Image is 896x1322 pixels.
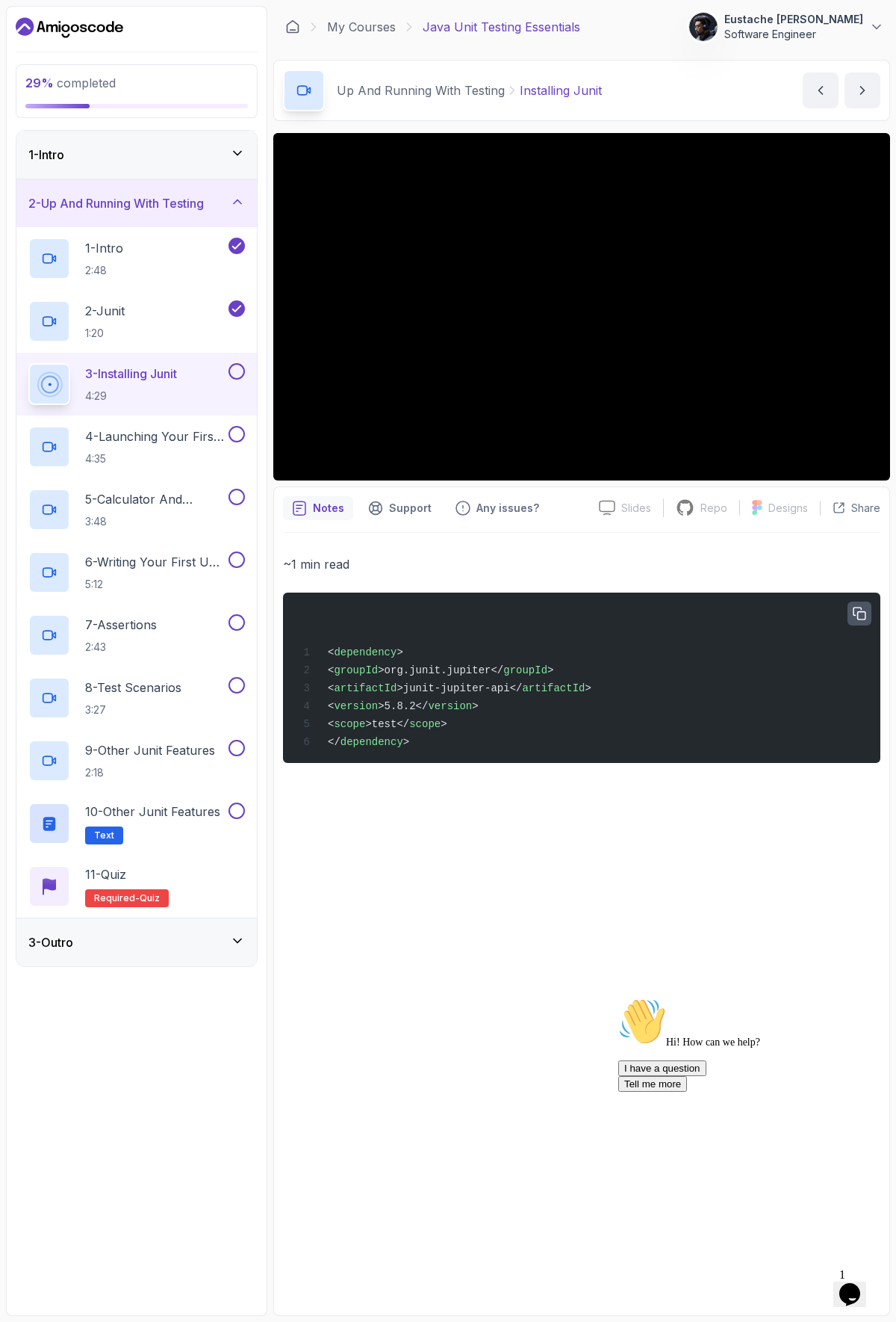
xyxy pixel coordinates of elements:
p: 4 - Launching Your First Test [85,427,225,445]
span: 29 % [25,75,54,90]
p: 5 - Calculator And Calculator Test [85,490,225,508]
span: >5.8.2</ [378,700,428,712]
span: < [328,700,334,712]
img: user profile image [689,13,718,41]
button: notes button [283,496,353,520]
h3: 3 - Outro [28,933,73,951]
iframe: 3 - Installing JUNIT [273,133,890,481]
p: 4:29 [85,389,177,404]
p: Designs [768,501,808,516]
button: 2-Up And Running With Testing [16,179,257,227]
button: 6-Writing Your First Unit Test5:12 [28,552,245,593]
span: > [585,682,591,694]
p: Support [389,501,432,516]
p: 3 - Installing Junit [85,365,177,383]
h3: 1 - Intro [28,146,64,164]
span: dependency [340,736,403,748]
p: 2:48 [85,263,123,278]
p: 11 - Quiz [85,865,126,883]
h3: 2 - Up And Running With Testing [28,194,204,212]
span: Hi! How can we help? [6,45,148,56]
span: scope [334,718,365,730]
p: Up And Running With Testing [337,81,505,99]
p: 5:12 [85,577,225,592]
span: > [547,664,553,676]
button: Support button [359,496,441,520]
span: artifactId [334,682,396,694]
div: 👋Hi! How can we help?I have a questionTell me more [6,6,275,100]
button: 4-Launching Your First Test4:35 [28,426,245,468]
p: ~1 min read [283,554,880,575]
button: 3-Installing Junit4:29 [28,363,245,405]
p: Java Unit Testing Essentials [423,18,580,36]
p: 1:20 [85,326,125,341]
a: Dashboard [285,19,300,34]
p: 4:35 [85,451,225,466]
button: 10-Other Junit FeaturesText [28,803,245,844]
span: > [472,700,478,712]
span: </ [328,736,340,748]
p: Installing Junit [520,81,602,99]
span: < [328,664,334,676]
span: groupId [334,664,378,676]
button: 5-Calculator And Calculator Test3:48 [28,489,245,531]
p: Repo [700,501,727,516]
span: Required- [94,892,140,904]
span: dependency [334,646,396,658]
button: 1-Intro [16,131,257,179]
span: < [328,682,334,694]
button: 2-Junit1:20 [28,300,245,342]
p: Any issues? [476,501,539,516]
p: 3:27 [85,702,181,717]
span: artifactId [522,682,585,694]
button: 3-Outro [16,918,257,966]
p: Software Engineer [724,27,863,42]
img: :wave: [6,6,54,54]
span: >junit-jupiter-api</ [396,682,522,694]
p: Eustache [PERSON_NAME] [724,12,863,27]
button: 9-Other Junit Features2:18 [28,740,245,782]
span: > [403,736,409,748]
p: 7 - Assertions [85,616,157,634]
button: Share [820,501,880,516]
span: scope [409,718,441,730]
p: Share [851,501,880,516]
p: 1 - Intro [85,239,123,257]
span: quiz [140,892,160,904]
span: < [328,646,334,658]
button: 11-QuizRequired-quiz [28,865,245,907]
p: 10 - Other Junit Features [85,803,220,821]
span: version [428,700,472,712]
span: >org.junit.jupiter</ [378,664,503,676]
span: groupId [503,664,547,676]
button: user profile imageEustache [PERSON_NAME]Software Engineer [688,12,884,42]
span: Text [94,830,114,841]
button: I have a question [6,69,94,84]
button: previous content [803,72,839,108]
iframe: chat widget [833,1262,881,1307]
p: 3:48 [85,514,225,529]
button: next content [844,72,880,108]
p: 9 - Other Junit Features [85,741,215,759]
span: >test</ [365,718,409,730]
button: Tell me more [6,84,75,100]
a: My Courses [327,18,396,36]
span: > [396,646,402,658]
span: > [441,718,447,730]
p: 2:43 [85,640,157,655]
button: Feedback button [447,496,548,520]
a: Dashboard [16,16,123,40]
iframe: chat widget [612,992,881,1255]
span: < [328,718,334,730]
p: 8 - Test Scenarios [85,679,181,696]
button: 8-Test Scenarios3:27 [28,677,245,719]
p: 2:18 [85,765,215,780]
p: Slides [621,501,651,516]
span: version [334,700,378,712]
p: 2 - Junit [85,302,125,320]
p: Notes [313,501,344,516]
p: 6 - Writing Your First Unit Test [85,553,225,571]
span: completed [25,75,116,90]
button: 1-Intro2:48 [28,238,245,279]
